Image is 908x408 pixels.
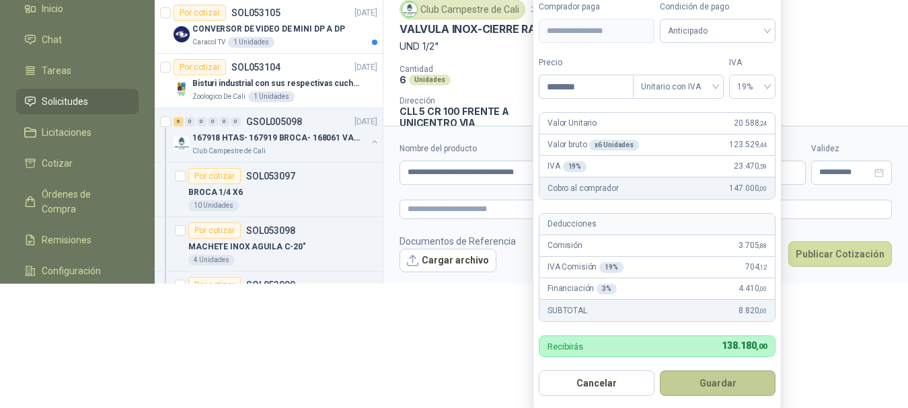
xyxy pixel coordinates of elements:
[547,282,617,295] p: Financiación
[400,22,562,36] p: VALVULA INOX-CIERRE RAPIDO
[729,182,767,195] span: 147.000
[16,120,139,145] a: Licitaciones
[402,2,417,17] img: Company Logo
[42,94,88,109] span: Solicitudes
[547,342,583,351] p: Recibirás
[539,1,654,13] label: Comprador paga
[400,142,618,155] label: Nombre del producto
[246,117,302,126] p: GSOL005098
[174,59,226,75] div: Por cotizar
[547,261,623,274] p: IVA Comisión
[174,5,226,21] div: Por cotizar
[155,272,383,326] a: Por cotizarSOL053099
[759,307,767,315] span: ,00
[400,234,516,249] p: Documentos de Referencia
[756,342,767,351] span: ,00
[354,116,377,128] p: [DATE]
[759,263,767,271] span: ,12
[589,140,639,151] div: x 6 Unidades
[547,304,587,317] p: SUBTOTAL
[174,117,184,126] div: 6
[16,27,139,52] a: Chat
[16,181,139,222] a: Órdenes de Compra
[759,285,767,292] span: ,00
[759,141,767,149] span: ,44
[188,277,241,293] div: Por cotizar
[668,21,767,41] span: Anticipado
[547,218,596,231] p: Deducciones
[188,241,306,253] p: MACHETE INOX AGUILA C-20"
[42,233,91,247] span: Remisiones
[42,187,126,216] span: Órdenes de Compra
[400,39,892,54] p: UND 1/2"
[539,56,633,69] label: Precio
[246,226,295,235] p: SOL053098
[409,75,451,85] div: Unidades
[400,106,543,163] p: CLL 5 CR 100 FRENTE A UNICENTRO VIA [GEOGRAPHIC_DATA] Cali , [PERSON_NAME][GEOGRAPHIC_DATA]
[246,280,295,290] p: SOL053099
[660,370,775,396] button: Guardar
[811,142,892,155] label: Validez
[174,26,190,42] img: Company Logo
[539,370,654,396] button: Cancelar
[400,74,406,85] p: 6
[759,242,767,249] span: ,88
[192,146,266,157] p: Club Campestre de Cali
[185,117,195,126] div: 0
[174,81,190,97] img: Company Logo
[16,151,139,176] a: Cotizar
[729,138,767,151] span: 123.529
[192,77,360,90] p: Bisturi industrial con sus respectivas cuchillas segun muestra
[400,249,496,273] button: Cargar archivo
[231,63,280,72] p: SOL053104
[737,77,767,97] span: 19%
[547,160,587,173] p: IVA
[208,117,218,126] div: 0
[597,284,617,294] div: 3 %
[641,77,716,97] span: Unitario con IVA
[354,61,377,74] p: [DATE]
[547,138,639,151] p: Valor bruto
[192,132,360,145] p: 167918 HTAS- 167919 BROCA- 168061 VALVULA
[722,340,767,351] span: 138.180
[759,185,767,192] span: ,00
[248,91,295,102] div: 1 Unidades
[547,239,582,252] p: Comisión
[188,255,235,266] div: 4 Unidades
[16,227,139,253] a: Remisiones
[192,37,225,48] p: Caracol TV
[354,7,377,19] p: [DATE]
[155,163,383,217] a: Por cotizarSOL053097BROCA 1/4 X610 Unidades
[155,54,383,108] a: Por cotizarSOL053104[DATE] Company LogoBisturi industrial con sus respectivas cuchillas segun mue...
[188,222,241,239] div: Por cotizar
[759,120,767,127] span: ,24
[42,263,101,278] span: Configuración
[174,114,380,157] a: 6 0 0 0 0 0 GSOL005098[DATE] Company Logo167918 HTAS- 167919 BROCA- 168061 VALVULAClub Campestre ...
[42,1,63,16] span: Inicio
[42,32,62,47] span: Chat
[16,89,139,114] a: Solicitudes
[400,65,572,74] p: Cantidad
[188,200,239,211] div: 10 Unidades
[547,117,597,130] p: Valor Unitario
[729,56,775,69] label: IVA
[739,239,767,252] span: 3.705
[192,23,345,36] p: CONVERSOR DE VIDEO DE MINI DP A DP
[739,304,767,317] span: 8.820
[599,262,623,273] div: 19 %
[547,182,618,195] p: Cobro al comprador
[563,161,587,172] div: 19 %
[231,8,280,17] p: SOL053105
[739,282,767,295] span: 4.410
[745,261,767,274] span: 704
[192,91,245,102] p: Zoologico De Cali
[734,117,767,130] span: 20.588
[42,156,73,171] span: Cotizar
[219,117,229,126] div: 0
[42,125,91,140] span: Licitaciones
[16,258,139,284] a: Configuración
[228,37,274,48] div: 1 Unidades
[188,186,243,199] p: BROCA 1/4 X6
[400,96,543,106] p: Dirección
[246,171,295,181] p: SOL053097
